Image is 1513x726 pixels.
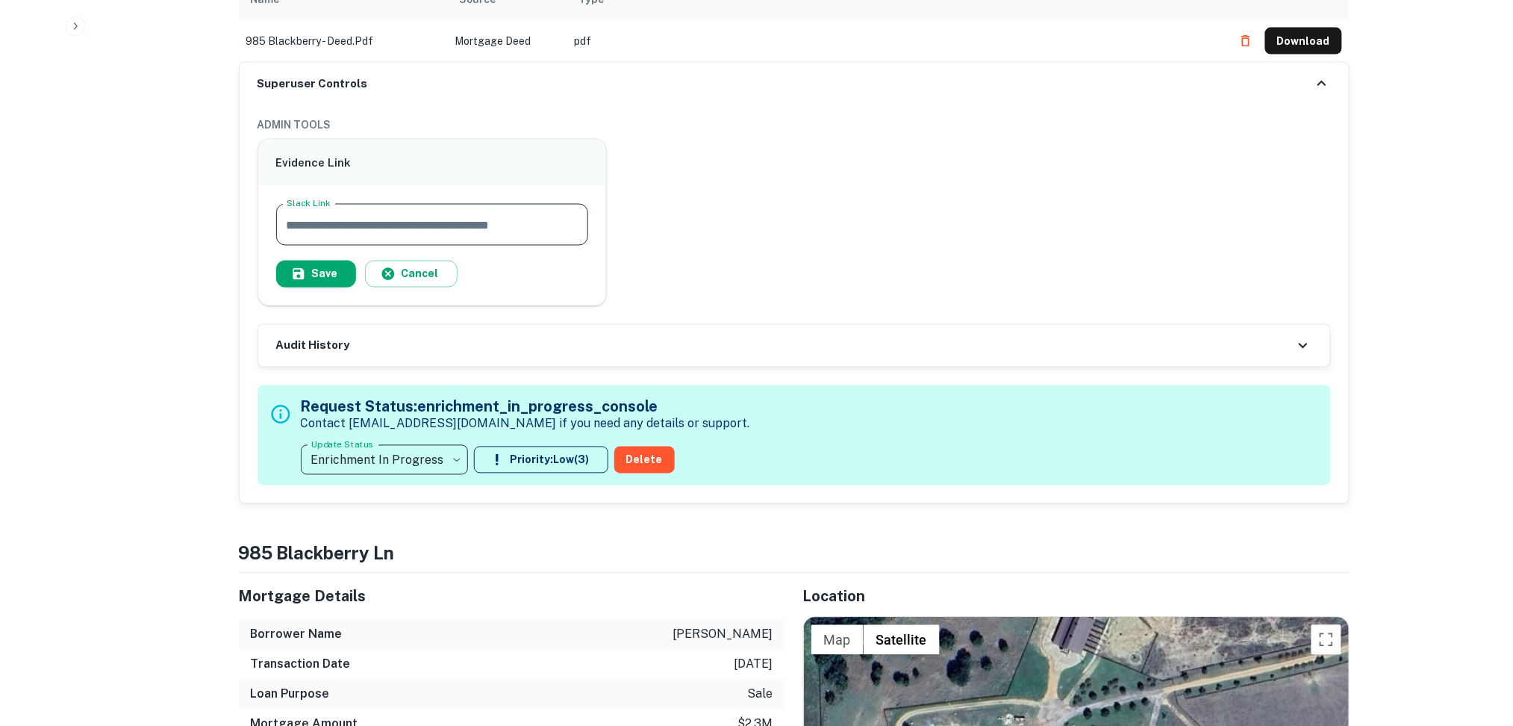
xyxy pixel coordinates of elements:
h6: ADMIN TOOLS [258,117,1331,133]
button: Priority:Low(3) [474,447,608,474]
button: Show street map [811,625,864,655]
p: Contact [EMAIL_ADDRESS][DOMAIN_NAME] if you need any details or support. [301,415,750,433]
button: Delete file [1232,29,1259,53]
td: pdf [567,20,1225,62]
iframe: Chat Widget [1438,606,1513,678]
p: sale [748,686,773,704]
h5: Mortgage Details [239,586,785,608]
button: Cancel [365,261,458,288]
button: Show satellite imagery [864,625,940,655]
h5: Location [803,586,1350,608]
div: Enrichment In Progress [301,439,468,481]
td: 985 blackberry - deed.pdf [239,20,448,62]
h6: Evidence Link [276,155,589,172]
td: Mortgage Deed [448,20,567,62]
button: Download [1265,28,1342,55]
p: [PERSON_NAME] [673,626,773,644]
h6: Borrower Name [251,626,343,644]
h6: Transaction Date [251,656,351,674]
h6: Audit History [276,338,350,355]
h6: Superuser Controls [258,75,368,93]
h4: 985 blackberry ln [239,540,1350,567]
button: Delete [614,447,675,474]
button: Toggle fullscreen view [1311,625,1341,655]
h5: Request Status: enrichment_in_progress_console [301,396,750,418]
p: [DATE] [734,656,773,674]
button: Save [276,261,356,288]
label: Slack Link [287,197,331,210]
label: Update Status [311,438,373,451]
h6: Loan Purpose [251,686,330,704]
